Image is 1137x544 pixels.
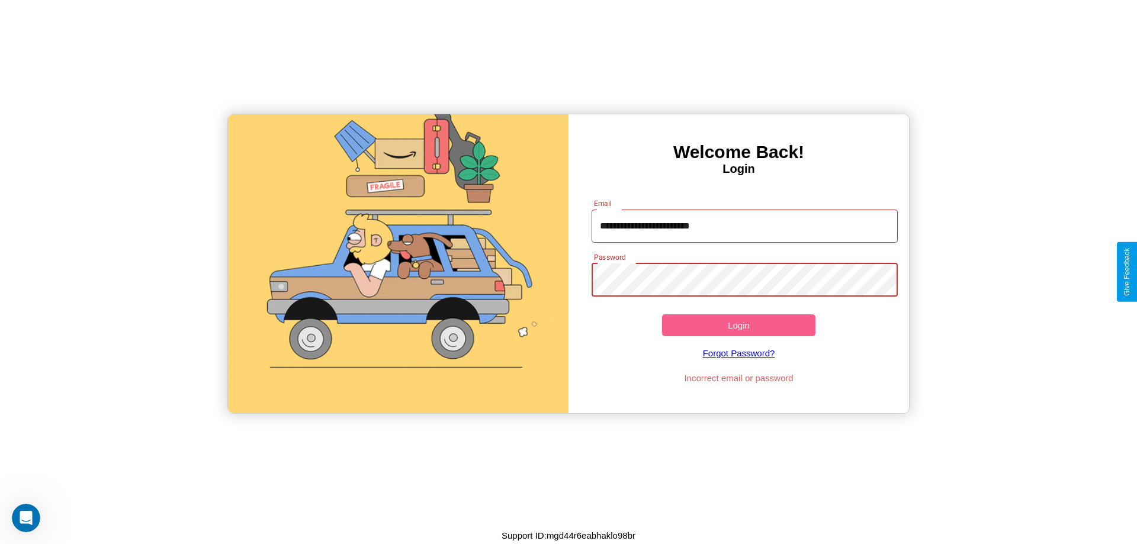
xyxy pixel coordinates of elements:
label: Email [594,198,612,208]
h3: Welcome Back! [568,142,909,162]
label: Password [594,252,625,262]
p: Incorrect email or password [586,370,892,386]
button: Login [662,314,815,336]
a: Forgot Password? [586,336,892,370]
h4: Login [568,162,909,176]
iframe: Intercom live chat [12,504,40,532]
div: Give Feedback [1123,248,1131,296]
img: gif [228,114,568,413]
p: Support ID: mgd44r6eabhaklo98br [502,527,635,543]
